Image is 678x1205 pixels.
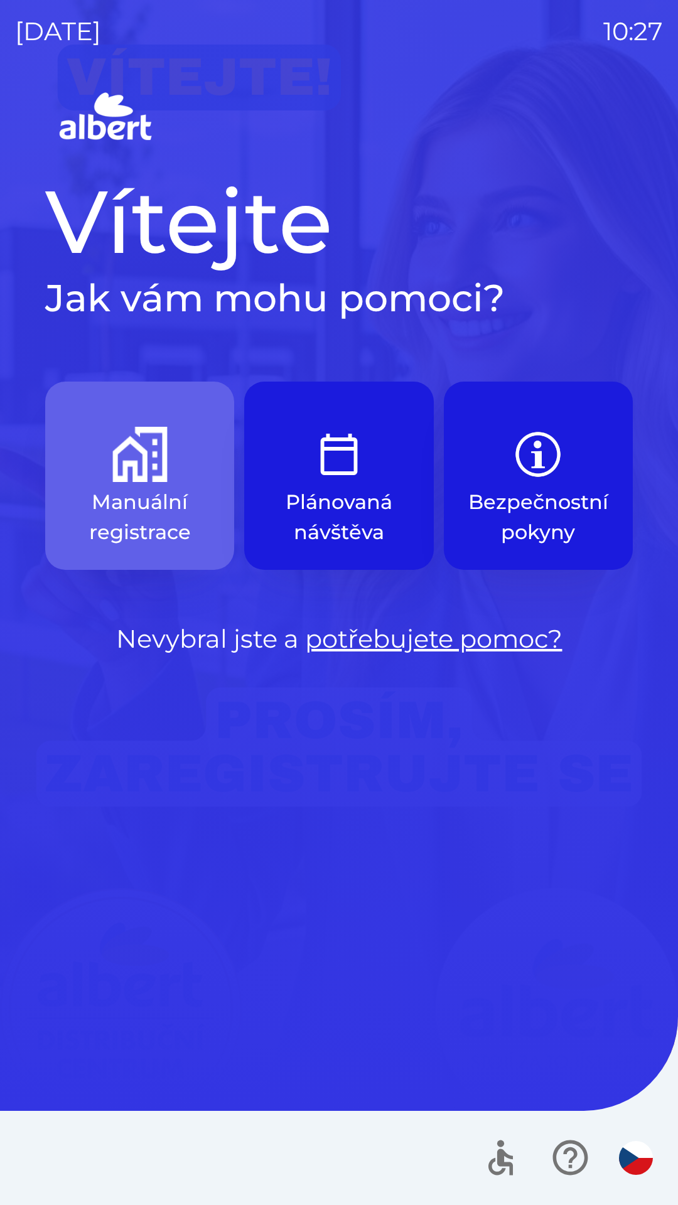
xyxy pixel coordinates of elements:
[45,88,633,148] img: Logo
[45,382,234,570] button: Manuální registrace
[45,275,633,321] h2: Jak vám mohu pomoci?
[274,487,403,547] p: Plánovaná návštěva
[468,487,608,547] p: Bezpečnostní pokyny
[112,427,168,482] img: d73f94ca-8ab6-4a86-aa04-b3561b69ae4e.png
[444,382,633,570] button: Bezpečnostní pokyny
[45,168,633,275] h1: Vítejte
[244,382,433,570] button: Plánovaná návštěva
[45,620,633,658] p: Nevybral jste a
[305,623,562,654] a: potřebujete pomoc?
[603,13,663,50] p: 10:27
[15,13,101,50] p: [DATE]
[619,1141,653,1175] img: cs flag
[75,487,204,547] p: Manuální registrace
[510,427,566,482] img: b85e123a-dd5f-4e82-bd26-90b222bbbbcf.png
[311,427,367,482] img: e9efe3d3-6003-445a-8475-3fd9a2e5368f.png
